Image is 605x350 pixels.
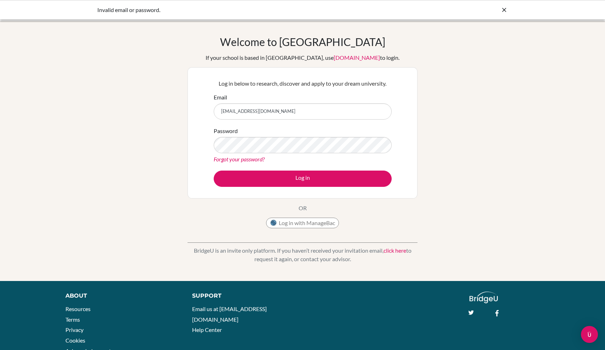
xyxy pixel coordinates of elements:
a: Email us at [EMAIL_ADDRESS][DOMAIN_NAME] [192,305,267,323]
a: Terms [65,316,80,323]
h1: Welcome to [GEOGRAPHIC_DATA] [220,35,385,48]
div: Support [192,292,295,300]
p: OR [299,204,307,212]
label: Password [214,127,238,135]
a: Privacy [65,326,83,333]
a: Help Center [192,326,222,333]
a: click here [384,247,406,254]
div: If your school is based in [GEOGRAPHIC_DATA], use to login. [206,53,399,62]
div: About [65,292,176,300]
div: Invalid email or password. [97,6,402,14]
label: Email [214,93,227,102]
p: BridgeU is an invite only platform. If you haven’t received your invitation email, to request it ... [188,246,417,263]
div: Open Intercom Messenger [581,326,598,343]
a: [DOMAIN_NAME] [334,54,380,61]
button: Log in with ManageBac [266,218,339,228]
button: Log in [214,171,392,187]
img: logo_white@2x-f4f0deed5e89b7ecb1c2cc34c3e3d731f90f0f143d5ea2071677605dd97b5244.png [469,292,498,303]
p: Log in below to research, discover and apply to your dream university. [214,79,392,88]
a: Cookies [65,337,85,344]
a: Resources [65,305,91,312]
a: Forgot your password? [214,156,265,162]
